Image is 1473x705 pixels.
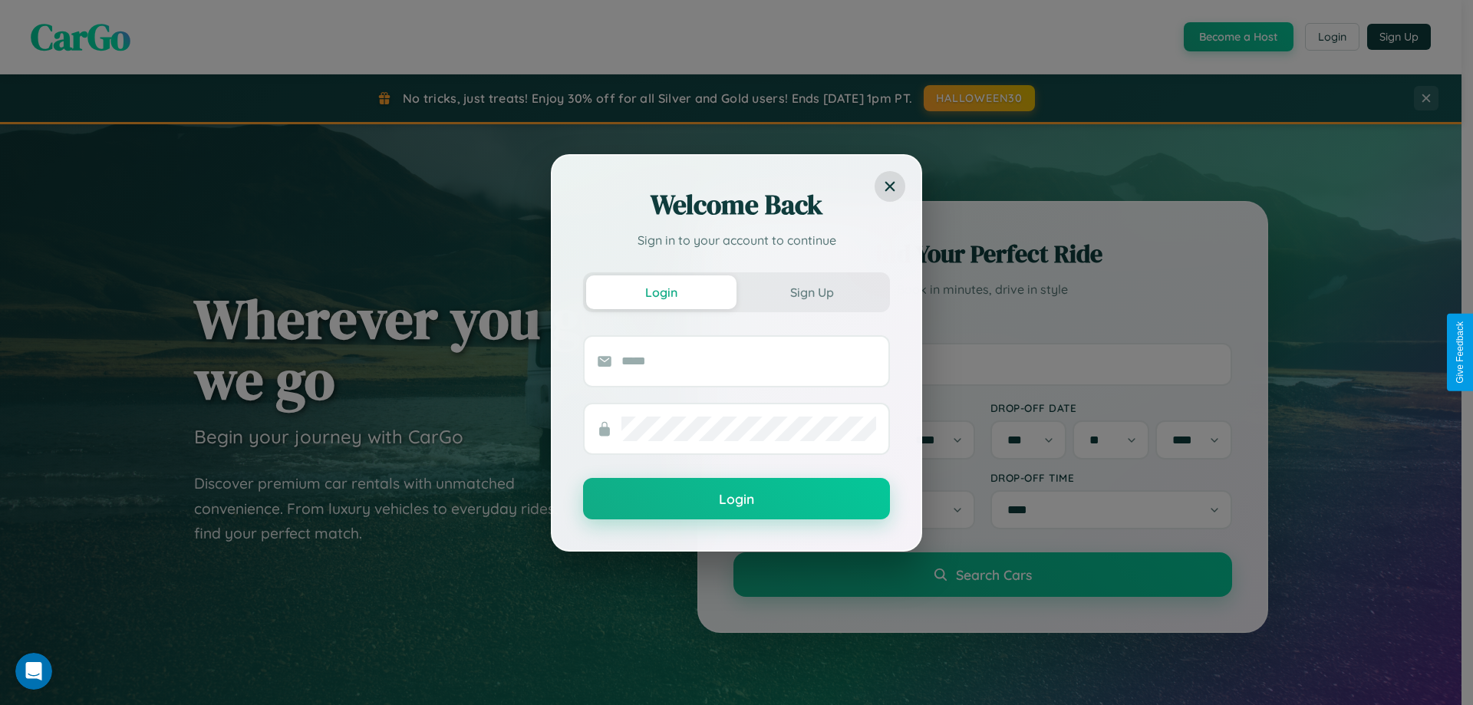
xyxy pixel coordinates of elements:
[736,275,887,309] button: Sign Up
[583,186,890,223] h2: Welcome Back
[583,231,890,249] p: Sign in to your account to continue
[583,478,890,519] button: Login
[1455,321,1465,384] div: Give Feedback
[15,653,52,690] iframe: Intercom live chat
[586,275,736,309] button: Login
